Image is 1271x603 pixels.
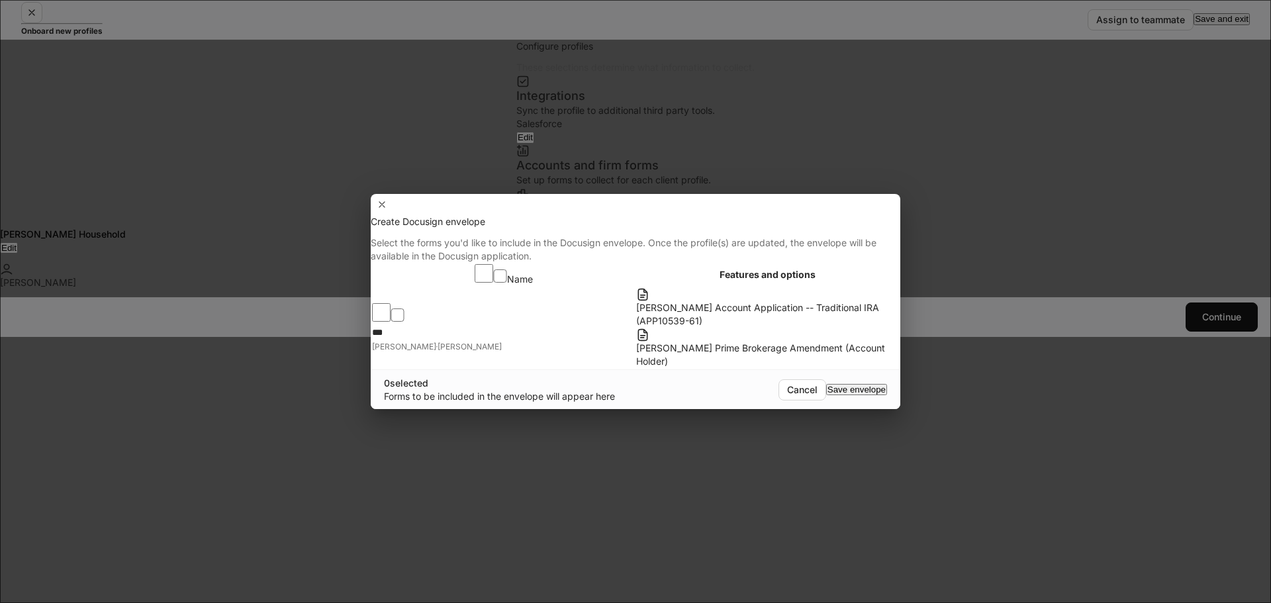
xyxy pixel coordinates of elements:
[438,342,502,351] span: [PERSON_NAME]
[507,273,533,285] span: Name
[827,385,886,394] div: Save envelope
[371,228,900,263] div: Select the forms you'd like to include in the Docusign envelope. Once the profile(s) are updated,...
[778,379,826,400] button: Cancel
[787,385,818,394] div: Cancel
[826,384,887,395] button: Save envelope
[372,303,391,322] input: ***[PERSON_NAME][PERSON_NAME]
[371,215,900,228] div: Create Docusign envelope
[636,342,899,368] div: [PERSON_NAME] Prime Brokerage Amendment (Account Holder)
[384,390,615,403] div: Forms to be included in the envelope will appear here
[475,264,493,283] input: Name
[636,264,899,286] th: Features and options
[384,377,615,390] div: 0 selected
[636,301,899,328] div: [PERSON_NAME] Account Application -- Traditional IRA (APP10539-61)
[372,342,635,352] div: [PERSON_NAME]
